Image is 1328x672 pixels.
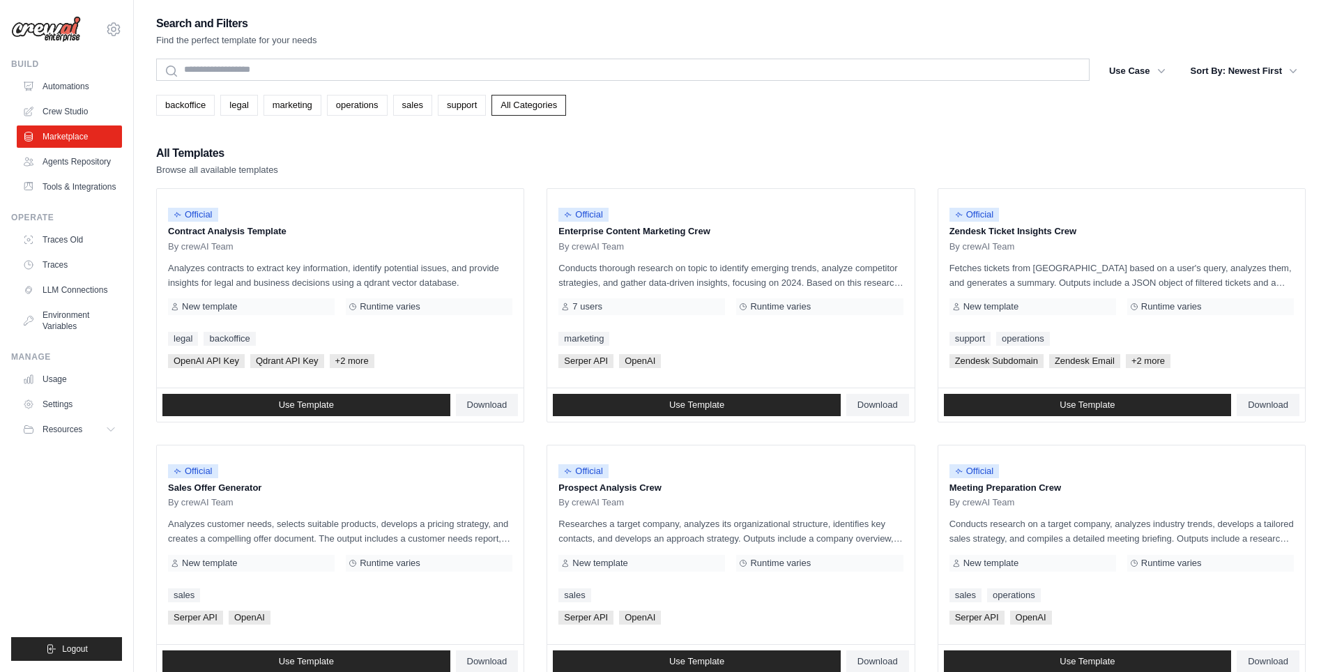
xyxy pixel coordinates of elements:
span: New template [963,301,1018,312]
p: Conducts thorough research on topic to identify emerging trends, analyze competitor strategies, a... [558,261,903,290]
span: OpenAI [619,611,661,625]
a: Use Template [944,394,1232,416]
p: Analyzes contracts to extract key information, identify potential issues, and provide insights fo... [168,261,512,290]
button: Logout [11,637,122,661]
span: Runtime varies [1141,558,1202,569]
span: By crewAI Team [558,241,624,252]
p: Fetches tickets from [GEOGRAPHIC_DATA] based on a user's query, analyzes them, and generates a su... [949,261,1294,290]
span: OpenAI API Key [168,354,245,368]
span: Official [949,208,1000,222]
a: operations [327,95,388,116]
a: Settings [17,393,122,415]
span: Use Template [279,399,334,411]
a: Traces [17,254,122,276]
span: Zendesk Email [1049,354,1120,368]
span: OpenAI [229,611,270,625]
div: Manage [11,351,122,362]
span: By crewAI Team [168,241,234,252]
span: Use Template [1060,656,1115,667]
span: Serper API [168,611,223,625]
span: Download [857,656,898,667]
span: Serper API [949,611,1005,625]
p: Analyzes customer needs, selects suitable products, develops a pricing strategy, and creates a co... [168,517,512,546]
a: legal [220,95,257,116]
a: Agents Repository [17,151,122,173]
div: Build [11,59,122,70]
p: Researches a target company, analyzes its organizational structure, identifies key contacts, and ... [558,517,903,546]
span: By crewAI Team [949,497,1015,508]
p: Contract Analysis Template [168,224,512,238]
a: operations [987,588,1041,602]
span: By crewAI Team [558,497,624,508]
a: support [438,95,486,116]
span: Use Template [669,399,724,411]
span: Use Template [1060,399,1115,411]
span: +2 more [1126,354,1170,368]
a: sales [168,588,200,602]
a: Environment Variables [17,304,122,337]
span: Runtime varies [750,558,811,569]
span: Runtime varies [750,301,811,312]
span: New template [182,301,237,312]
span: By crewAI Team [949,241,1015,252]
p: Prospect Analysis Crew [558,481,903,495]
p: Sales Offer Generator [168,481,512,495]
span: Download [1248,399,1288,411]
a: Automations [17,75,122,98]
span: New template [572,558,627,569]
span: New template [182,558,237,569]
span: Runtime varies [1141,301,1202,312]
a: legal [168,332,198,346]
a: backoffice [204,332,255,346]
a: sales [558,588,590,602]
span: Official [558,208,609,222]
span: Runtime varies [360,301,420,312]
span: Download [857,399,898,411]
h2: All Templates [156,144,278,163]
img: Logo [11,16,81,43]
span: Official [168,464,218,478]
a: backoffice [156,95,215,116]
span: Official [168,208,218,222]
h2: Search and Filters [156,14,317,33]
a: sales [949,588,982,602]
a: Traces Old [17,229,122,251]
p: Meeting Preparation Crew [949,481,1294,495]
a: Crew Studio [17,100,122,123]
span: Download [467,656,507,667]
span: Qdrant API Key [250,354,324,368]
a: Download [456,394,519,416]
span: Resources [43,424,82,435]
span: Official [949,464,1000,478]
span: New template [963,558,1018,569]
span: Runtime varies [360,558,420,569]
span: Serper API [558,611,613,625]
button: Resources [17,418,122,441]
span: Use Template [279,656,334,667]
button: Use Case [1101,59,1174,84]
a: Tools & Integrations [17,176,122,198]
a: Usage [17,368,122,390]
button: Sort By: Newest First [1182,59,1306,84]
span: Download [1248,656,1288,667]
p: Enterprise Content Marketing Crew [558,224,903,238]
p: Find the perfect template for your needs [156,33,317,47]
span: OpenAI [619,354,661,368]
a: Marketplace [17,125,122,148]
a: support [949,332,991,346]
span: 7 users [572,301,602,312]
span: By crewAI Team [168,497,234,508]
span: Use Template [669,656,724,667]
a: marketing [264,95,321,116]
a: Use Template [162,394,450,416]
iframe: Chat Widget [1258,605,1328,672]
a: Download [1237,394,1299,416]
p: Conducts research on a target company, analyzes industry trends, develops a tailored sales strate... [949,517,1294,546]
a: Use Template [553,394,841,416]
a: All Categories [491,95,566,116]
p: Browse all available templates [156,163,278,177]
span: Download [467,399,507,411]
span: Zendesk Subdomain [949,354,1044,368]
p: Zendesk Ticket Insights Crew [949,224,1294,238]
